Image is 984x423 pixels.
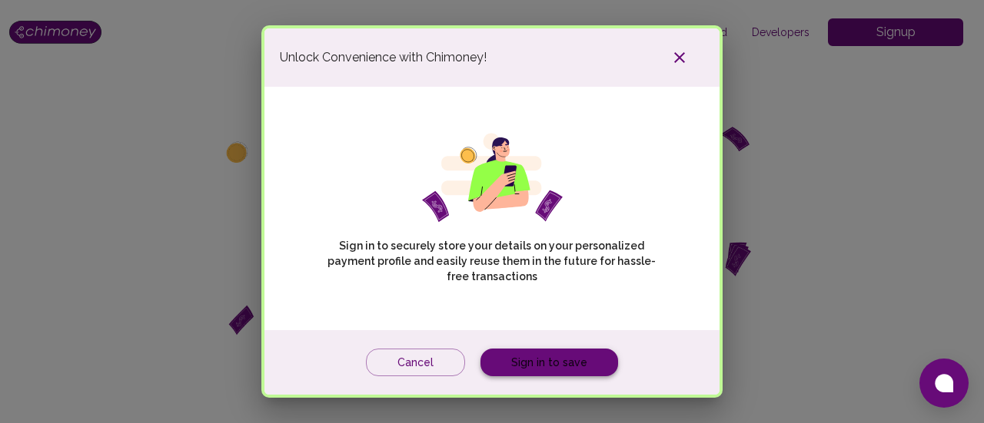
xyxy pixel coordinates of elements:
[919,359,969,408] button: Open chat window
[366,349,465,377] button: Cancel
[317,238,666,284] p: Sign in to securely store your details on your personalized payment profile and easily reuse them...
[280,48,487,67] span: Unlock Convenience with Chimoney!
[480,349,618,377] a: Sign in to save
[422,133,563,223] img: girl phone svg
